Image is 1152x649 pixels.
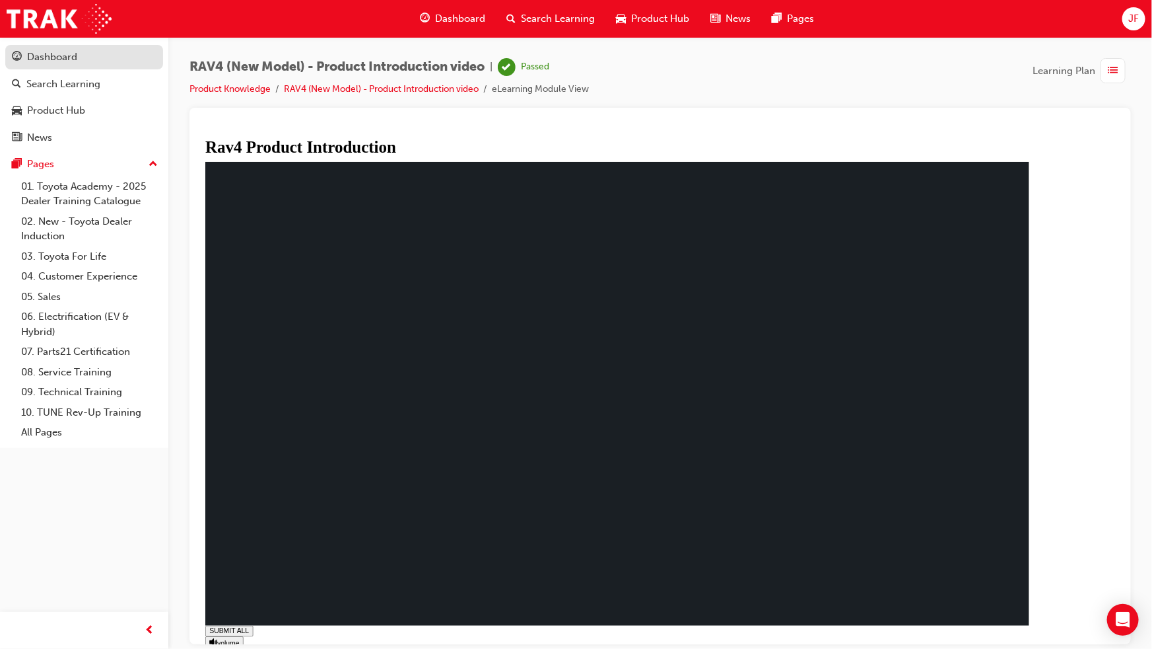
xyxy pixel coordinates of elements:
a: 02. New - Toyota Dealer Induction [16,211,163,247]
span: search-icon [506,11,516,27]
button: Pages [5,152,163,176]
li: eLearning Module View [492,82,589,97]
a: 07. Parts21 Certification [16,342,163,362]
span: prev-icon [145,623,155,639]
a: 06. Electrification (EV & Hybrid) [16,307,163,342]
a: News [5,126,163,150]
span: News [726,11,751,26]
a: 05. Sales [16,287,163,307]
a: 09. Technical Training [16,382,163,402]
span: Learning Plan [1033,63,1095,79]
span: guage-icon [12,52,22,63]
a: Dashboard [5,45,163,69]
span: | [490,59,492,75]
span: up-icon [149,156,158,173]
a: car-iconProduct Hub [605,5,700,32]
a: 10. TUNE Rev-Up Training [16,402,163,423]
div: Product Hub [27,103,85,118]
a: 08. Service Training [16,362,163,383]
a: Product Hub [5,98,163,123]
span: pages-icon [772,11,782,27]
button: JF [1122,7,1145,30]
button: Learning Plan [1033,58,1131,83]
a: search-iconSearch Learning [496,5,605,32]
div: Search Learning [26,77,100,92]
a: Product Knowledge [189,83,271,95]
span: learningRecordVerb_PASS-icon [498,58,516,76]
span: pages-icon [12,159,22,171]
span: JF [1128,11,1139,26]
a: RAV4 (New Model) - Product Introduction video [284,83,479,95]
div: Pages [27,157,54,172]
a: All Pages [16,422,163,443]
div: Passed [521,61,549,73]
a: news-iconNews [700,5,761,32]
div: News [27,130,52,145]
div: Dashboard [27,50,77,65]
div: Open Intercom Messenger [1107,604,1139,636]
span: news-icon [710,11,720,27]
span: Search Learning [521,11,595,26]
span: RAV4 (New Model) - Product Introduction video [189,59,485,75]
span: Pages [787,11,814,26]
a: 01. Toyota Academy - 2025 Dealer Training Catalogue [16,176,163,211]
a: Search Learning [5,72,163,96]
a: pages-iconPages [761,5,825,32]
a: guage-iconDashboard [409,5,496,32]
img: Trak [7,4,112,34]
span: list-icon [1108,63,1118,79]
a: 03. Toyota For Life [16,247,163,267]
span: guage-icon [420,11,430,27]
span: news-icon [12,132,22,144]
span: Dashboard [435,11,485,26]
span: search-icon [12,79,21,91]
button: DashboardSearch LearningProduct HubNews [5,42,163,152]
span: car-icon [616,11,626,27]
a: 04. Customer Experience [16,266,163,287]
span: Product Hub [631,11,689,26]
span: car-icon [12,105,22,117]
